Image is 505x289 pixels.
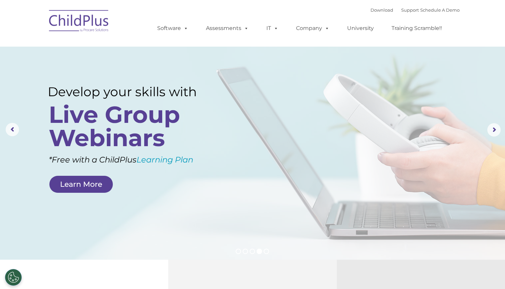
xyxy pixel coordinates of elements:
a: Schedule A Demo [420,7,460,13]
a: University [340,22,381,35]
a: Training Scramble!! [385,22,449,35]
a: Assessments [199,22,255,35]
rs-layer: Develop your skills with [48,84,215,99]
button: Cookies Settings [5,269,22,286]
a: Company [289,22,336,35]
span: Last name [93,44,113,49]
a: Learn More [49,176,113,193]
a: Download [370,7,393,13]
a: Support [401,7,419,13]
a: IT [260,22,285,35]
a: Software [151,22,195,35]
a: Learning Plan [137,155,193,164]
rs-layer: Live Group Webinars [49,103,213,149]
font: | [370,7,460,13]
rs-layer: *Free with a ChildPlus [49,152,227,167]
span: Phone number [93,71,121,76]
img: ChildPlus by Procare Solutions [46,5,112,39]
